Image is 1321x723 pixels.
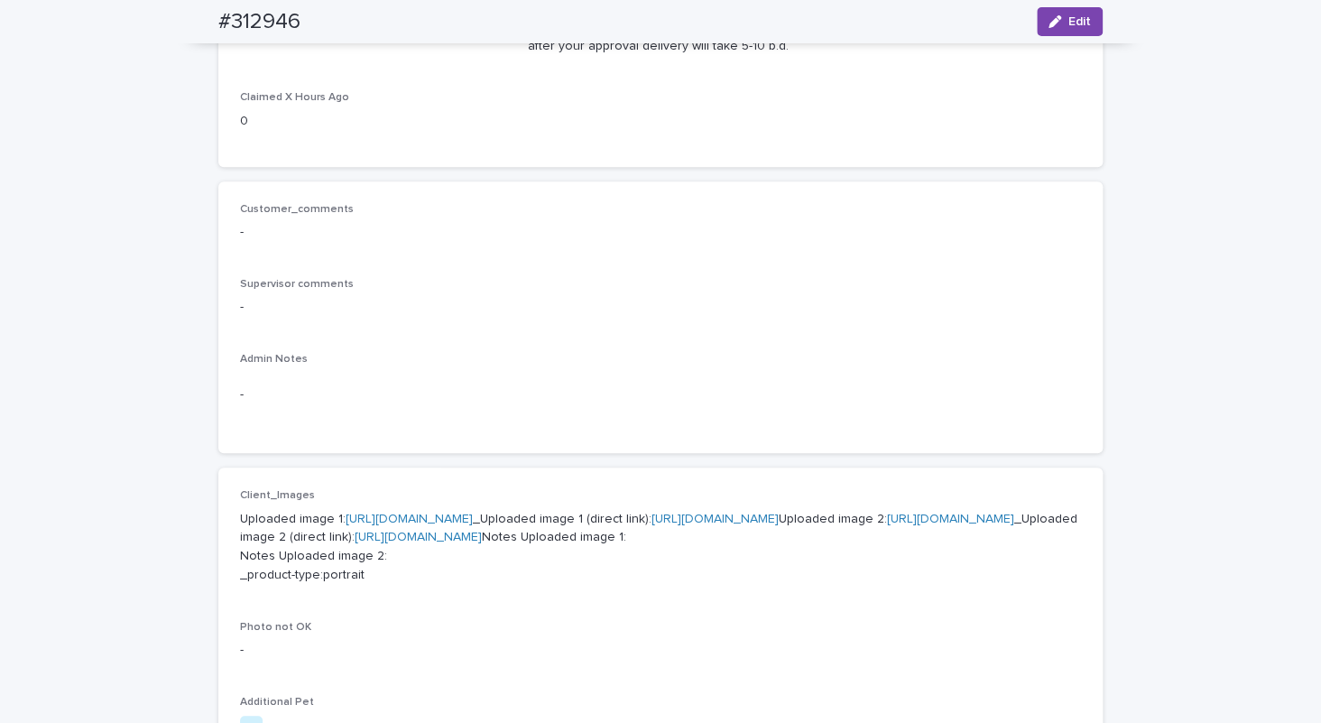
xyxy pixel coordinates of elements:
[240,490,315,501] span: Client_Images
[240,204,354,215] span: Customer_comments
[346,513,473,525] a: [URL][DOMAIN_NAME]
[651,513,779,525] a: [URL][DOMAIN_NAME]
[240,385,1081,404] p: -
[1037,7,1103,36] button: Edit
[355,531,482,543] a: [URL][DOMAIN_NAME]
[240,354,308,365] span: Admin Notes
[240,112,506,131] p: 0
[240,279,354,290] span: Supervisor comments
[1068,15,1091,28] span: Edit
[240,298,1081,317] p: -
[887,513,1014,525] a: [URL][DOMAIN_NAME]
[240,697,314,708] span: Additional Pet
[240,510,1081,585] p: Uploaded image 1: _Uploaded image 1 (direct link): Uploaded image 2: _Uploaded image 2 (direct li...
[240,641,1081,660] p: -
[240,223,1081,242] p: -
[218,9,300,35] h2: #312946
[240,622,311,633] span: Photo not OK
[240,92,349,103] span: Claimed X Hours Ago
